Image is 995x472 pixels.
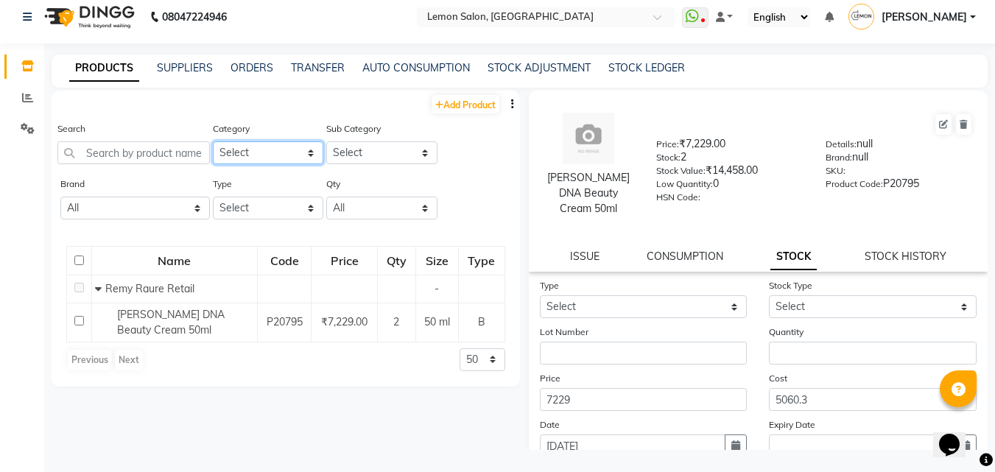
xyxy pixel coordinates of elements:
label: Details: [826,138,857,151]
label: Stock Type [769,279,812,292]
a: STOCK [770,244,817,270]
div: Qty [379,247,415,274]
div: P20795 [826,176,973,197]
span: Remy Raure Retail [105,282,194,295]
img: avatar [563,113,614,164]
label: Type [213,177,232,191]
span: 2 [393,315,399,328]
span: B [478,315,485,328]
div: 2 [656,149,804,170]
span: - [435,282,439,295]
div: Price [312,247,376,274]
div: Name [93,247,256,274]
label: Brand: [826,151,852,164]
label: Lot Number [540,325,588,339]
span: 50 ml [424,315,450,328]
a: TRANSFER [291,61,345,74]
div: 0 [656,176,804,197]
div: Code [259,247,311,274]
a: STOCK HISTORY [865,250,946,263]
div: null [826,136,973,157]
img: Mohammed Faisal [848,4,874,29]
label: Date [540,418,560,432]
div: ₹14,458.00 [656,163,804,183]
div: null [826,149,973,170]
span: P20795 [267,315,303,328]
a: Add Product [432,95,499,113]
a: ISSUE [570,250,600,263]
a: STOCK LEDGER [608,61,685,74]
iframe: chat widget [933,413,980,457]
span: Collapse Row [95,282,105,295]
span: ₹7,229.00 [321,315,368,328]
label: Expiry Date [769,418,815,432]
label: Price [540,372,560,385]
span: [PERSON_NAME] DNA Beauty Cream 50ml [117,308,225,337]
div: Size [417,247,457,274]
label: Price: [656,138,679,151]
a: CONSUMPTION [647,250,723,263]
label: Category [213,122,250,135]
label: Product Code: [826,177,883,191]
a: ORDERS [231,61,273,74]
a: SUPPLIERS [157,61,213,74]
label: Cost [769,372,787,385]
label: SKU: [826,164,845,177]
a: STOCK ADJUSTMENT [488,61,591,74]
label: Type [540,279,559,292]
input: Search by product name or code [57,141,210,164]
label: HSN Code: [656,191,700,204]
label: Brand [60,177,85,191]
div: [PERSON_NAME] DNA Beauty Cream 50ml [544,170,634,216]
label: Qty [326,177,340,191]
div: Type [460,247,504,274]
a: AUTO CONSUMPTION [362,61,470,74]
label: Stock: [656,151,681,164]
label: Search [57,122,85,135]
span: [PERSON_NAME] [882,10,967,25]
label: Quantity [769,325,804,339]
label: Low Quantity: [656,177,713,191]
div: ₹7,229.00 [656,136,804,157]
a: PRODUCTS [69,55,139,82]
label: Sub Category [326,122,381,135]
label: Stock Value: [656,164,706,177]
